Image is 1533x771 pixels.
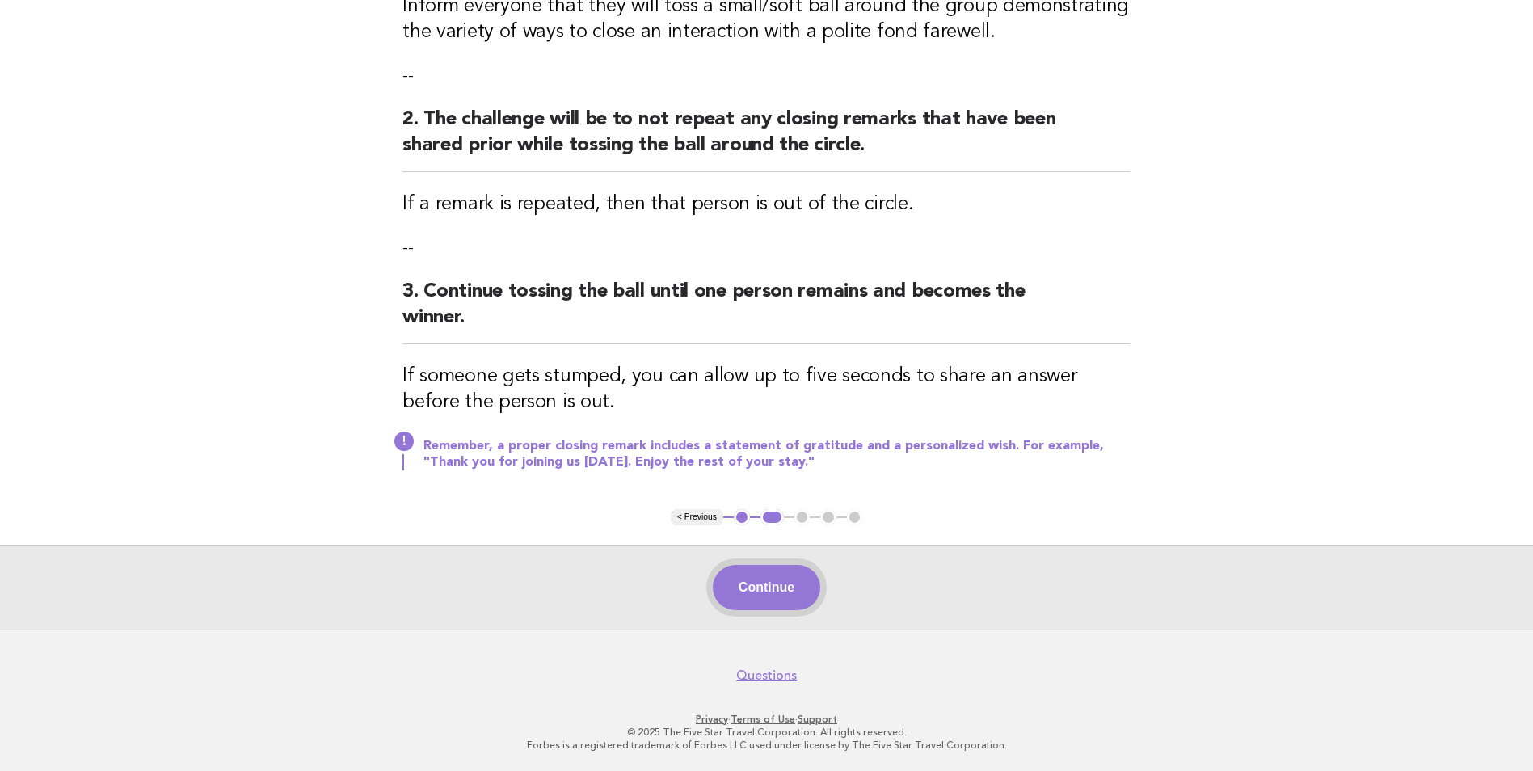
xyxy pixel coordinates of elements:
[671,509,723,525] button: < Previous
[760,509,784,525] button: 2
[272,713,1261,726] p: · ·
[696,714,728,725] a: Privacy
[731,714,795,725] a: Terms of Use
[402,192,1131,217] h3: If a remark is repeated, then that person is out of the circle.
[423,438,1131,470] p: Remember, a proper closing remark includes a statement of gratitude and a personalized wish. For ...
[272,726,1261,739] p: © 2025 The Five Star Travel Corporation. All rights reserved.
[402,279,1131,344] h2: 3. Continue tossing the ball until one person remains and becomes the winner.
[272,739,1261,752] p: Forbes is a registered trademark of Forbes LLC used under license by The Five Star Travel Corpora...
[713,565,820,610] button: Continue
[402,364,1131,415] h3: If someone gets stumped, you can allow up to five seconds to share an answer before the person is...
[402,65,1131,87] p: --
[402,107,1131,172] h2: 2. The challenge will be to not repeat any closing remarks that have been shared prior while toss...
[402,237,1131,259] p: --
[736,668,797,684] a: Questions
[798,714,837,725] a: Support
[734,509,750,525] button: 1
